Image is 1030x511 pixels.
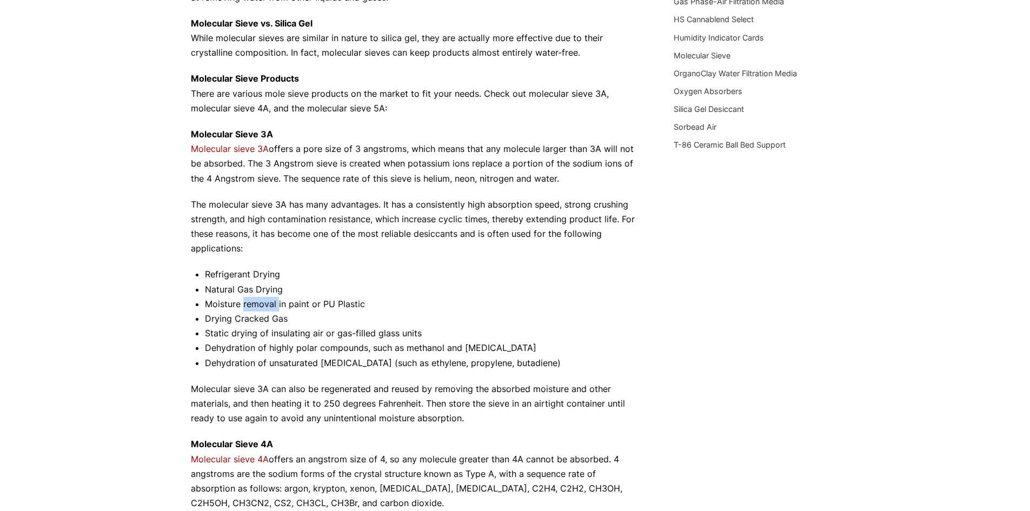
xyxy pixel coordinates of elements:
a: Molecular sieve 3A [191,143,269,154]
a: Molecular sieve 4A [191,454,269,464]
strong: Molecular Sieve Products [191,73,299,84]
a: Humidity Indicator Cards [674,33,764,42]
p: offers an angstrom size of 4, so any molecule greater than 4A cannot be absorbed. 4 angstroms are... [191,437,642,510]
p: Molecular sieve 3A can also be regenerated and reused by removing the absorbed moisture and other... [191,382,642,426]
li: Drying Cracked Gas [205,311,642,326]
li: Refrigerant Drying [205,267,642,282]
li: Dehydration of highly polar compounds, such as methanol and [MEDICAL_DATA] [205,341,642,355]
li: Natural Gas Drying [205,282,642,297]
strong: Molecular Sieve 4A [191,439,273,449]
strong: Molecular Sieve vs. Silica Gel [191,18,313,29]
p: The molecular sieve 3A has many advantages. It has a consistently high absorption speed, strong c... [191,197,642,256]
a: HS Cannablend Select [674,15,754,24]
a: OrganoClay Water Filtration Media [674,69,797,78]
a: Molecular Sieve [674,51,730,60]
li: Moisture removal in paint or PU Plastic [205,297,642,311]
p: While molecular sieves are similar in nature to silica gel, they are actually more effective due ... [191,16,642,61]
a: Sorbead Air [674,122,716,131]
a: Silica Gel Desiccant [674,104,744,114]
a: Oxygen Absorbers [674,87,742,96]
strong: Molecular Sieve 3A [191,129,273,140]
li: Static drying of insulating air or gas-filled glass units [205,326,642,341]
p: offers a pore size of 3 angstroms, which means that any molecule larger than 3A will not be absor... [191,127,642,186]
p: There are various mole sieve products on the market to fit your needs. Check out molecular sieve ... [191,71,642,116]
li: Dehydration of unsaturated [MEDICAL_DATA] (such as ethylene, propylene, butadiene) [205,356,642,370]
a: T-86 Ceramic Ball Bed Support [674,140,786,149]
